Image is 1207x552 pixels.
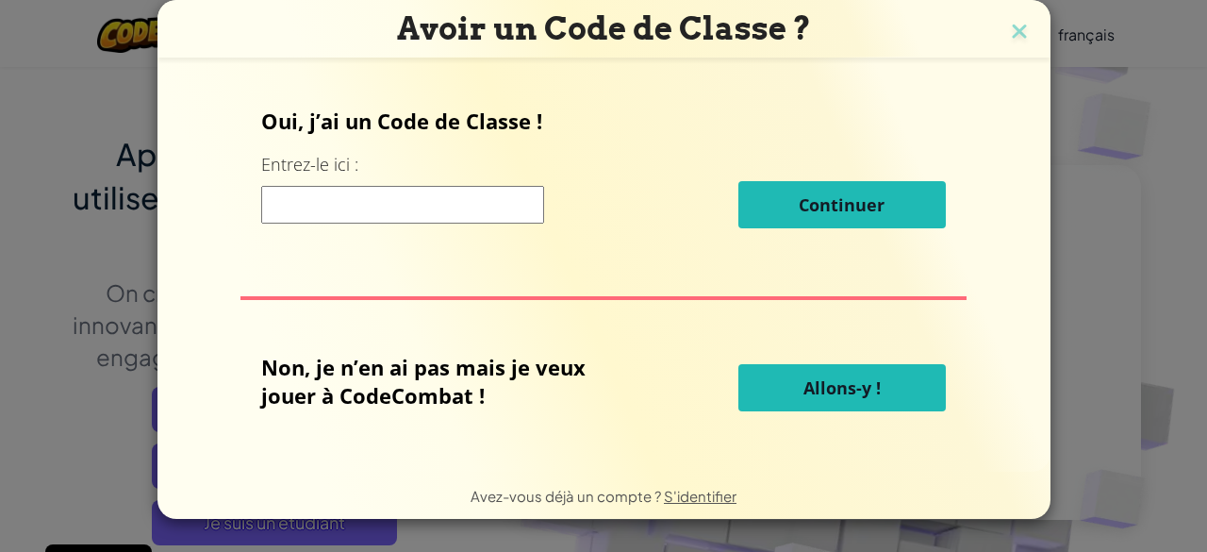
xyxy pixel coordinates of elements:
[261,153,358,176] label: Entrez-le ici :
[471,487,664,505] span: Avez-vous déjà un compte ?
[664,487,736,505] a: S'identifier
[738,181,946,228] button: Continuer
[1007,19,1032,47] img: close icon
[738,364,946,411] button: Allons-y !
[803,376,881,399] span: Allons-y !
[397,9,811,47] span: Avoir un Code de Classe ?
[799,193,885,216] span: Continuer
[261,353,644,410] p: Non, je n’en ai pas mais je veux jouer à CodeCombat !
[261,107,946,135] p: Oui, j’ai un Code de Classe !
